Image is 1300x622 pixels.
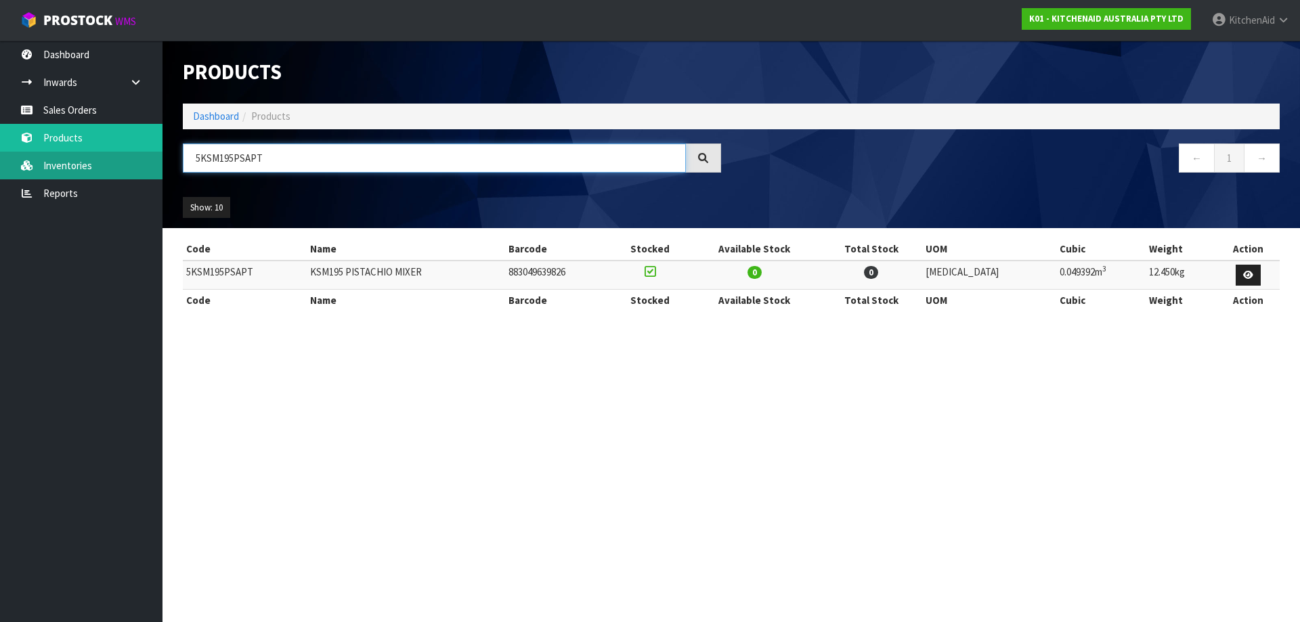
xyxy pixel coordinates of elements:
th: Stocked [611,238,689,260]
th: Available Stock [689,238,820,260]
th: UOM [922,290,1056,311]
td: 883049639826 [505,261,611,290]
sup: 3 [1102,264,1106,273]
th: Weight [1146,238,1217,260]
span: KitchenAid [1229,14,1275,26]
th: Barcode [505,238,611,260]
a: Dashboard [193,110,239,123]
a: ← [1179,143,1215,173]
span: 0 [747,266,762,279]
th: Name [307,290,505,311]
td: [MEDICAL_DATA] [922,261,1056,290]
img: cube-alt.png [20,12,37,28]
button: Show: 10 [183,197,230,219]
td: 5KSM195PSAPT [183,261,307,290]
td: 12.450kg [1146,261,1217,290]
span: ProStock [43,12,112,29]
th: Weight [1146,290,1217,311]
h1: Products [183,61,721,83]
a: → [1244,143,1280,173]
th: Action [1217,290,1280,311]
th: Code [183,238,307,260]
th: Code [183,290,307,311]
th: Stocked [611,290,689,311]
th: Total Stock [820,290,922,311]
small: WMS [115,15,136,28]
strong: K01 - KITCHENAID AUSTRALIA PTY LTD [1029,13,1184,24]
th: Name [307,238,505,260]
th: Cubic [1056,290,1146,311]
input: Search products [183,143,686,173]
nav: Page navigation [741,143,1280,177]
span: 0 [864,266,878,279]
a: 1 [1214,143,1244,173]
span: Products [251,110,290,123]
th: UOM [922,238,1056,260]
th: Action [1217,238,1280,260]
th: Available Stock [689,290,820,311]
td: KSM195 PISTACHIO MIXER [307,261,505,290]
td: 0.049392m [1056,261,1146,290]
th: Barcode [505,290,611,311]
th: Cubic [1056,238,1146,260]
th: Total Stock [820,238,922,260]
